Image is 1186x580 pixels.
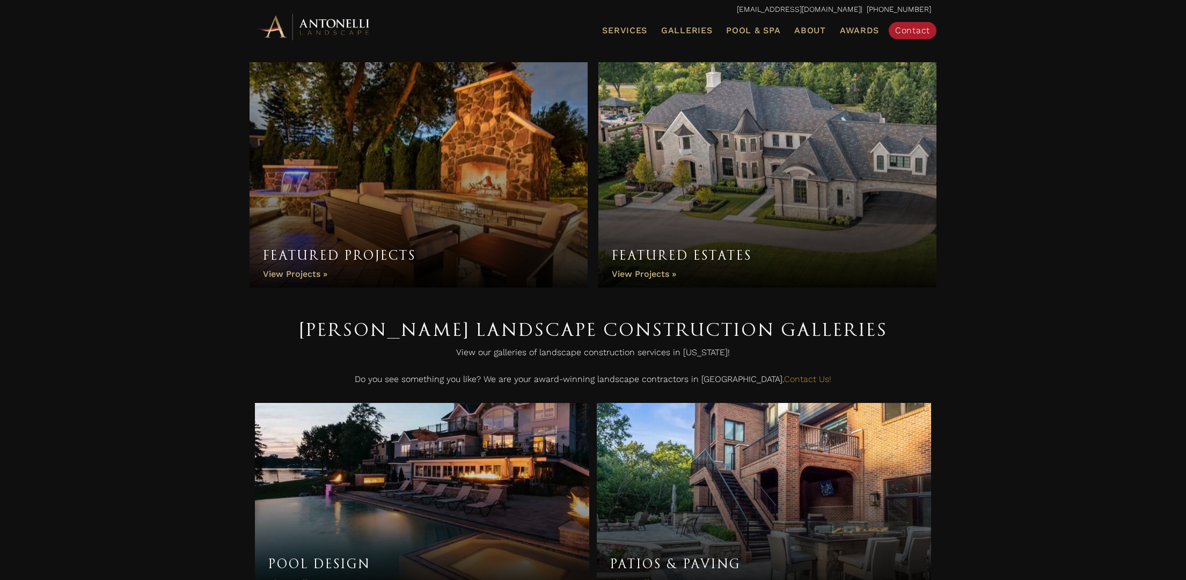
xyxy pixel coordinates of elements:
a: About [790,24,830,38]
a: [EMAIL_ADDRESS][DOMAIN_NAME] [737,5,861,13]
img: Antonelli Horizontal Logo [255,12,373,41]
span: Awards [840,25,879,35]
span: Contact [895,25,930,35]
h1: [PERSON_NAME] Landscape Construction Galleries [255,314,931,344]
a: Contact Us! [784,374,831,384]
span: Pool & Spa [726,25,780,35]
a: Galleries [657,24,716,38]
span: About [794,26,826,35]
a: Pool & Spa [722,24,785,38]
span: Services [602,26,647,35]
p: View our galleries of landscape construction services in [US_STATE]! [255,344,931,366]
span: Galleries [661,25,712,35]
a: Awards [836,24,883,38]
a: Services [598,24,651,38]
p: Do you see something you like? We are your award-winning landscape contractors in [GEOGRAPHIC_DATA]. [255,371,931,393]
a: Contact [889,22,936,39]
p: | [PHONE_NUMBER] [255,3,931,17]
